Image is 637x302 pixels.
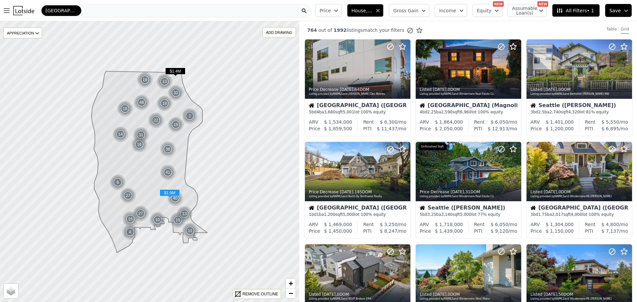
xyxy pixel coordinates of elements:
[160,189,180,196] span: $1.9M
[305,142,410,239] a: Price Decrease [DATE],185DOMListing provided byNWMLSand North By Northwest RealtyHouse[GEOGRAPHIC...
[420,205,425,211] img: House
[544,292,557,297] time: 2025-09-19 14:00
[596,221,628,228] div: /mo
[552,4,600,17] button: All Filters• 1
[134,94,150,110] div: 48
[420,109,517,115] div: 4 bd 2.25 ba sqft lot · 100% equity
[474,125,482,132] div: PITI
[307,28,317,33] span: 764
[324,222,352,227] span: $ 1,469,000
[309,109,406,115] div: 5 bd 4 ba sqft lot · 100% equity
[482,125,517,132] div: /mo
[474,228,482,234] div: PITI
[602,119,619,125] span: $ 5,550
[351,7,373,14] span: House, Multifamily
[168,117,184,133] img: g1.png
[526,39,632,136] a: Listed [DATE],0DOMListing provided byNWMLSand Berkshire [PERSON_NAME] NWHouseSeattle ([PERSON_NAM...
[160,164,176,180] div: 41
[340,190,353,194] time: 2025-09-19 16:14
[488,126,508,131] span: $ 12,913
[602,126,619,131] span: $ 6,895
[491,228,508,234] span: $ 9,120
[363,125,372,132] div: PITI
[585,119,596,125] div: Rent
[420,228,431,234] div: Price
[363,119,374,125] div: Rent
[315,4,342,17] button: Price
[435,228,463,234] span: $ 1,439,000
[160,189,180,199] div: $1.9M
[309,119,318,125] div: ARV
[606,27,617,34] div: Table
[150,212,166,228] div: 10
[286,278,296,288] a: Zoom in
[546,126,574,131] span: $ 1,200,000
[343,212,354,217] span: 5,000
[137,72,153,88] div: 19
[474,221,485,228] div: Rent
[531,92,629,96] div: Listing provided by NWMLS and Berkshire [PERSON_NAME] NW
[415,142,521,239] a: Price Decrease [DATE],31DOMListing provided byNWMLSand Windermere Real Estate Co.Unfinished SqftH...
[418,143,447,151] div: Unfinished Sqft
[531,87,629,92] div: Listed , 0 DOM
[544,87,557,92] time: 2025-09-19 16:16
[45,7,77,14] span: [GEOGRAPHIC_DATA]
[585,228,593,234] div: PITI
[133,127,149,143] div: 31
[112,126,129,142] img: g1.png
[571,212,582,217] span: 4,000
[546,222,574,227] span: $ 1,304,000
[160,164,176,180] img: g1.png
[552,212,563,217] span: 2,017
[531,109,628,115] div: 3 bd 2.5 ba sqft lot · 81% equity
[609,7,621,14] span: Save
[546,228,574,234] span: $ 1,150,000
[160,141,176,157] img: g1.png
[435,4,467,17] button: Income
[157,95,173,111] img: g1.png
[120,188,136,204] div: 27
[309,103,314,108] img: House
[182,223,198,239] div: 11
[420,92,518,96] div: Listing provided by NWMLS and Windermere Real Estate Co.
[182,108,198,124] div: 2
[531,119,540,125] div: ARV
[157,95,173,111] div: 18
[435,126,463,131] span: $ 2,050,000
[537,1,548,7] div: NEW
[531,205,628,212] div: [GEOGRAPHIC_DATA] ([GEOGRAPHIC_DATA])
[380,222,397,227] span: $ 3,250
[460,110,471,114] span: 6,960
[165,68,185,75] span: $1.4M
[363,221,374,228] div: Rent
[289,279,293,287] span: +
[420,205,517,212] div: Seattle ([PERSON_NAME])
[485,221,517,228] div: /mo
[309,297,407,301] div: Listing provided by NWMLS and RSVP Brokers ERA
[170,212,186,228] div: 15
[110,174,126,190] div: 6
[340,87,353,92] time: 2025-09-19 16:42
[309,125,320,132] div: Price
[491,222,508,227] span: $ 6,050
[531,195,629,199] div: Listing provided by NWMLS and Windermere RE [PERSON_NAME]
[415,39,521,136] a: Listed [DATE],0DOMListing provided byNWMLSand Windermere Real Estate Co.House[GEOGRAPHIC_DATA] (M...
[122,224,138,240] img: g1.png
[148,112,164,128] div: 22
[546,119,574,125] span: $ 1,401,000
[133,206,149,221] img: g1.png
[393,7,418,14] span: Gross Gain
[420,212,517,217] div: 5 bd 3.25 ba sqft lot · 77% equity
[324,119,352,125] span: $ 1,534,000
[435,222,463,227] span: $ 1,718,000
[160,141,176,157] div: 38
[544,190,557,194] time: 2025-09-19 14:53
[309,103,406,109] div: [GEOGRAPHIC_DATA] ([GEOGRAPHIC_DATA])
[380,119,397,125] span: $ 6,300
[531,205,536,211] img: House
[374,119,406,125] div: /mo
[324,228,352,234] span: $ 1,450,000
[263,28,296,37] div: ADD DRAWING
[309,221,318,228] div: ARV
[531,212,628,217] div: 3 bd 1.75 ba sqft lot · 100% equity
